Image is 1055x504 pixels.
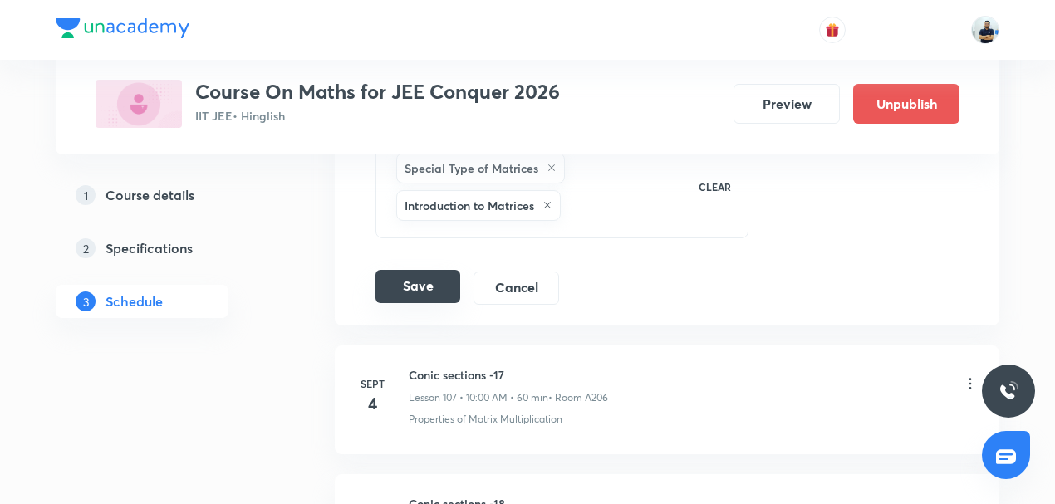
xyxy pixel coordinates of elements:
p: CLEAR [699,179,731,194]
img: 015C275B-4FEF-4B8E-8891-E674C979BC38_plus.png [96,80,182,128]
a: 1Course details [56,179,282,212]
p: 3 [76,291,96,311]
p: Lesson 107 • 10:00 AM • 60 min [409,390,548,405]
a: 2Specifications [56,232,282,265]
p: Properties of Matrix Multiplication [409,412,562,427]
img: ttu [999,381,1018,401]
button: Preview [734,84,840,124]
button: Cancel [474,272,559,305]
img: Company Logo [56,18,189,38]
h4: 4 [356,391,389,416]
h5: Course details [105,185,194,205]
a: Company Logo [56,18,189,42]
button: avatar [819,17,846,43]
h3: Course On Maths for JEE Conquer 2026 [195,80,560,104]
button: Save [375,270,460,303]
h6: Sept [356,376,389,391]
img: avatar [825,22,840,37]
h6: Conic sections -17 [409,366,608,384]
p: 2 [76,238,96,258]
p: 1 [76,185,96,205]
img: URVIK PATEL [971,16,999,44]
h5: Schedule [105,291,163,311]
p: • Room A206 [548,390,608,405]
button: Unpublish [853,84,959,124]
h6: Introduction to Matrices [405,197,534,214]
h5: Specifications [105,238,193,258]
h6: Special Type of Matrices [405,159,538,177]
p: IIT JEE • Hinglish [195,107,560,125]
